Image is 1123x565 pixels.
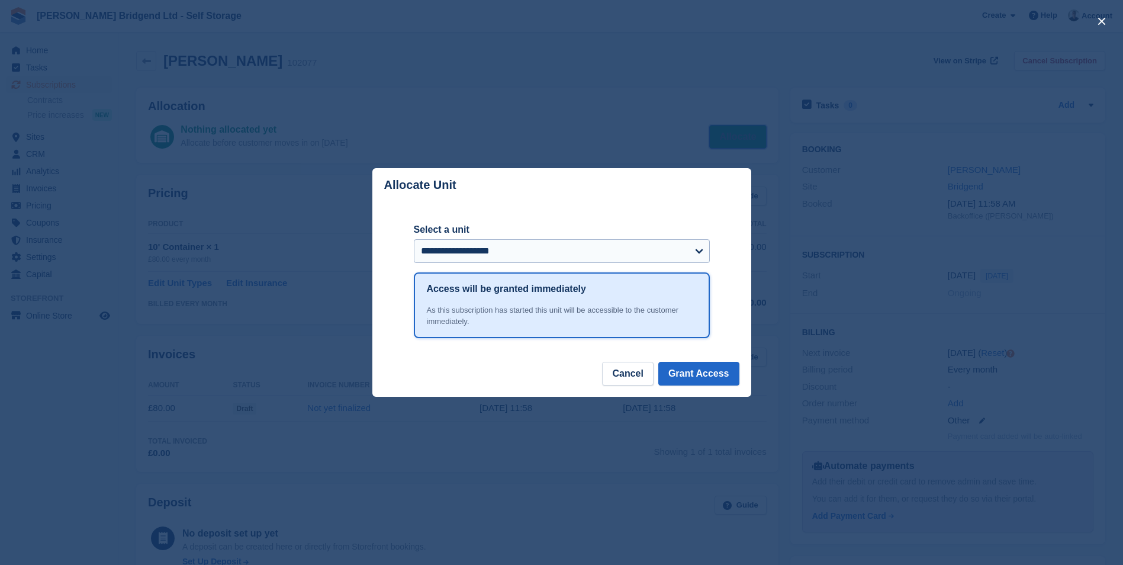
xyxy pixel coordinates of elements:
[602,362,653,386] button: Cancel
[427,282,586,296] h1: Access will be granted immediately
[1092,12,1111,31] button: close
[414,223,710,237] label: Select a unit
[384,178,456,192] p: Allocate Unit
[658,362,739,386] button: Grant Access
[427,304,697,328] div: As this subscription has started this unit will be accessible to the customer immediately.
